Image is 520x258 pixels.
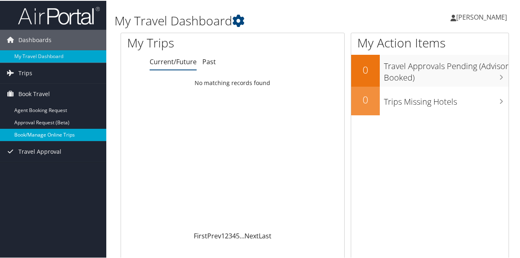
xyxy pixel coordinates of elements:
img: airportal-logo.png [18,5,100,25]
a: Past [202,56,216,65]
a: First [194,231,207,240]
span: Dashboards [18,29,52,49]
h2: 0 [351,62,380,76]
a: Last [259,231,271,240]
a: 3 [229,231,232,240]
span: Trips [18,62,32,83]
span: … [240,231,244,240]
a: Current/Future [150,56,197,65]
h1: My Trips [127,34,245,51]
a: 0Trips Missing Hotels [351,86,509,114]
a: 1 [221,231,225,240]
a: 5 [236,231,240,240]
h3: Travel Approvals Pending (Advisor Booked) [384,56,509,83]
h1: My Action Items [351,34,509,51]
a: Prev [207,231,221,240]
span: Travel Approval [18,141,61,161]
a: 2 [225,231,229,240]
span: Book Travel [18,83,50,103]
a: Next [244,231,259,240]
h2: 0 [351,92,380,106]
a: [PERSON_NAME] [451,4,515,29]
a: 4 [232,231,236,240]
a: 0Travel Approvals Pending (Advisor Booked) [351,54,509,85]
h3: Trips Missing Hotels [384,91,509,107]
h1: My Travel Dashboard [114,11,381,29]
span: [PERSON_NAME] [456,12,507,21]
td: No matching records found [121,75,344,90]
